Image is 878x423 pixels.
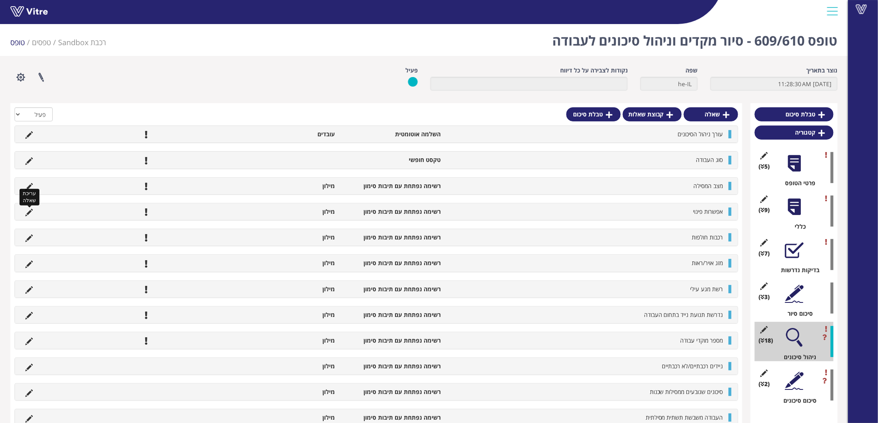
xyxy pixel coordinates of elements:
[552,21,838,56] h1: טופס 609/610 - סיור מקדים וניהול סיכונים לעבודה
[692,259,723,267] span: מזג אויר/ראות
[646,413,723,421] span: העבודה משבשת תשתית מסילתית
[233,311,339,319] li: מילון
[693,208,723,215] span: אפשרות פינוי
[690,285,723,293] span: רשת מגע עילי
[755,107,834,121] a: טבלת סיכום
[339,233,445,242] li: רשימה נפתחת עם תיבות סימון
[233,285,339,293] li: מילון
[807,66,838,75] label: נוצר בתאריך
[566,107,621,121] a: טבלת סיכום
[339,362,445,370] li: רשימה נפתחת עם תיבות סימון
[662,362,723,370] span: ניידים רכבתיים/לא רכבתיים
[759,162,770,171] span: (5 )
[694,182,723,190] span: מצב המסילה
[339,285,445,293] li: רשימה נפתחת עם תיבות סימון
[761,222,834,231] div: כללי
[759,293,770,301] span: (3 )
[233,182,339,190] li: מילון
[684,107,738,121] a: שאלה
[233,259,339,267] li: מילון
[339,130,445,138] li: השלמה אוטומטית
[761,396,834,405] div: סיכום סיכונים
[680,336,723,344] span: מספר מוקדי עבודה
[233,130,339,138] li: עובדים
[761,309,834,318] div: סיכום סיור
[759,380,770,388] span: (2 )
[650,388,723,396] span: סיכונים שנובעים ממסילות שכנות
[339,259,445,267] li: רשימה נפתחת עם תיבות סימון
[233,208,339,216] li: מילון
[408,77,418,87] img: yes
[233,362,339,370] li: מילון
[58,37,106,47] span: 288
[692,233,723,241] span: רכבות חולפות
[233,336,339,345] li: מילון
[686,66,698,75] label: שפה
[339,156,445,164] li: טקסט חופשי
[560,66,628,75] label: נקודות לצבירה על כל דיווח
[759,249,770,258] span: (7 )
[696,156,723,164] span: סוג העבודה
[339,413,445,422] li: רשימה נפתחת עם תיבות סימון
[233,233,339,242] li: מילון
[759,336,773,345] span: (18 )
[339,311,445,319] li: רשימה נפתחת עם תיבות סימון
[233,413,339,422] li: מילון
[32,37,51,47] a: טפסים
[10,37,32,48] li: טופס
[761,353,834,361] div: ניהול סיכונים
[755,126,834,140] a: קטגוריה
[644,311,723,319] span: נדרשת תנועת נייד בתחום העבודה
[759,206,770,214] span: (9 )
[339,388,445,396] li: רשימה נפתחת עם תיבות סימון
[20,189,39,205] div: עריכת שאלה
[339,182,445,190] li: רשימה נפתחת עם תיבות סימון
[233,388,339,396] li: מילון
[339,336,445,345] li: רשימה נפתחת עם תיבות סימון
[761,179,834,187] div: פרטי הטופס
[761,266,834,274] div: בדיקות נדרשות
[623,107,682,121] a: קבוצת שאלות
[405,66,418,75] label: פעיל
[678,130,723,138] span: עורך ניהול הסיכונים
[339,208,445,216] li: רשימה נפתחת עם תיבות סימון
